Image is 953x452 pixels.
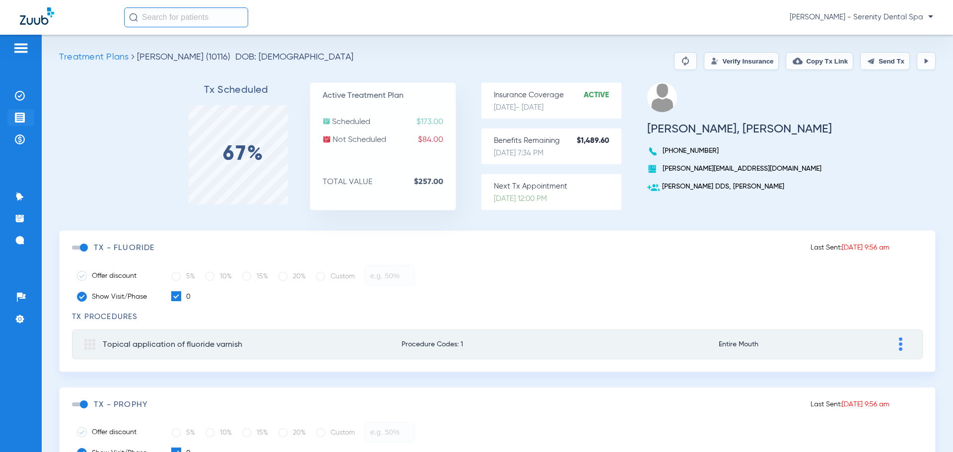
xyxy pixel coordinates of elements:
button: Send Tx [860,52,910,70]
p: Scheduled [323,117,456,127]
img: Search Icon [129,13,138,22]
h3: TX - fluoride [94,243,155,253]
label: 5% [171,266,195,286]
img: group-dot-blue.svg [899,337,902,351]
iframe: Chat Widget [903,404,953,452]
strong: $257.00 [414,177,456,187]
span: Procedure Codes: 1 [402,341,648,348]
span: [DATE] 9:56 am [842,244,889,251]
img: Reparse [680,55,691,67]
span: Treatment Plans [59,53,129,62]
label: 20% [278,423,306,443]
p: TOTAL VALUE [323,177,456,187]
input: e.g. 50% [365,422,414,442]
label: 15% [242,423,268,443]
span: $173.00 [416,117,456,127]
label: 10% [205,423,232,443]
label: 67% [223,149,265,159]
label: Offer discount [77,427,156,437]
img: Verify Insurance [711,57,719,65]
label: Offer discount [77,271,156,281]
strong: $1,489.60 [577,136,621,146]
p: Not Scheduled [323,135,456,145]
img: play.svg [922,57,930,65]
img: book.svg [647,164,657,174]
span: [DATE] 9:56 am [842,401,889,408]
span: $84.00 [418,135,456,145]
p: Active Treatment Plan [323,91,456,101]
span: DOB: [DEMOGRAPHIC_DATA] [235,52,353,62]
label: 15% [242,266,268,286]
p: Next Tx Appointment [494,182,621,192]
p: [PERSON_NAME] DDS, [PERSON_NAME] [647,182,832,192]
label: 20% [278,266,306,286]
strong: Active [584,90,621,100]
input: Search for patients [124,7,248,27]
p: Last Sent: [811,399,889,409]
img: add-user.svg [647,182,660,194]
button: Verify Insurance [704,52,779,70]
label: 5% [171,423,195,443]
img: not-scheduled.svg [323,135,331,143]
img: group.svg [84,339,95,350]
h3: TX - PROPHY [94,400,148,410]
span: Topical application of fluoride varnish [103,341,242,349]
img: scheduled.svg [323,117,331,125]
p: [DATE] 7:34 PM [494,148,621,158]
button: Copy Tx Link [786,52,853,70]
label: 10% [205,266,232,286]
img: profile.png [647,82,677,112]
h3: TX Procedures [72,312,923,322]
p: Benefits Remaining [494,136,621,146]
img: hamburger-icon [13,42,29,54]
img: voice-call-b.svg [647,146,660,157]
label: 0 [171,291,191,302]
p: [PERSON_NAME][EMAIL_ADDRESS][DOMAIN_NAME] [647,164,832,174]
p: Last Sent: [811,243,889,253]
label: Custom [316,266,355,286]
p: Insurance Coverage [494,90,621,100]
p: [DATE] - [DATE] [494,103,621,113]
p: [PHONE_NUMBER] [647,146,832,156]
span: [PERSON_NAME] (10116) [137,53,230,62]
img: Zuub Logo [20,7,54,25]
mat-expansion-panel-header: Topical application of fluoride varnishProcedure Codes: 1Entire Mouth [72,329,923,359]
img: send.svg [867,57,875,65]
img: link-copy.png [793,56,803,66]
h3: [PERSON_NAME], [PERSON_NAME] [647,124,832,134]
label: Show Visit/Phase [77,292,156,302]
span: [PERSON_NAME] - Serenity Dental Spa [790,12,933,22]
span: Entire Mouth [719,341,824,348]
input: e.g. 50% [365,265,414,285]
p: [DATE] 12:00 PM [494,194,621,204]
h3: Tx Scheduled [163,85,310,95]
label: Custom [316,423,355,443]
